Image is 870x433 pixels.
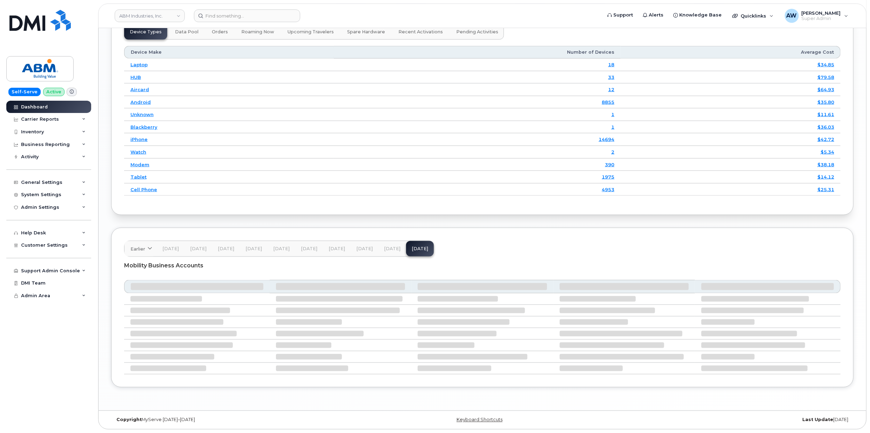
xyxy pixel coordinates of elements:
[602,187,614,192] a: 4953
[301,246,317,252] span: [DATE]
[611,112,614,117] a: 1
[130,187,157,192] a: Cell Phone
[245,246,262,252] span: [DATE]
[817,62,834,67] a: $34.85
[802,10,841,16] span: [PERSON_NAME]
[649,12,663,19] span: Alerts
[611,124,614,130] a: 1
[456,29,498,35] span: Pending Activities
[124,46,334,59] th: Device Make
[613,12,633,19] span: Support
[190,246,207,252] span: [DATE]
[334,46,621,59] th: Number of Devices
[130,136,148,142] a: iPhone
[608,62,614,67] a: 18
[212,29,228,35] span: Orders
[288,29,334,35] span: Upcoming Travelers
[602,99,614,105] a: 8855
[329,246,345,252] span: [DATE]
[130,62,148,67] a: Laptop
[727,9,778,23] div: Quicklinks
[668,8,727,22] a: Knowledge Base
[384,246,400,252] span: [DATE]
[194,9,300,22] input: Find something...
[273,246,290,252] span: [DATE]
[241,29,274,35] span: Roaming Now
[116,417,142,422] strong: Copyright
[124,257,841,274] div: Mobility Business Accounts
[817,124,834,130] a: $36.03
[608,87,614,92] a: 12
[111,417,359,423] div: MyServe [DATE]–[DATE]
[398,29,443,35] span: Recent Activations
[817,162,834,167] a: $38.18
[817,187,834,192] a: $25.31
[638,8,668,22] a: Alerts
[606,417,854,423] div: [DATE]
[611,149,614,155] a: 2
[679,12,722,19] span: Knowledge Base
[218,246,234,252] span: [DATE]
[130,87,149,92] a: Aircard
[817,99,834,105] a: $35.80
[115,9,185,22] a: ABM Industries, Inc.
[817,112,834,117] a: $11.61
[802,417,833,422] strong: Last Update
[130,74,141,80] a: HUB
[130,149,146,155] a: Watch
[602,174,614,180] a: 1975
[817,87,834,92] a: $64.93
[817,174,834,180] a: $14.12
[347,29,385,35] span: Spare Hardware
[130,162,149,167] a: Modem
[599,136,614,142] a: 14694
[130,246,145,252] span: Earlier
[608,74,614,80] a: 33
[130,174,147,180] a: Tablet
[162,246,179,252] span: [DATE]
[457,417,503,422] a: Keyboard Shortcuts
[130,99,151,105] a: Android
[817,136,834,142] a: $42.72
[356,246,373,252] span: [DATE]
[817,74,834,80] a: $79.58
[124,241,157,257] a: Earlier
[821,149,834,155] a: $5.34
[621,46,841,59] th: Average Cost
[605,162,614,167] a: 390
[802,16,841,21] span: Super Admin
[175,29,198,35] span: Data Pool
[741,13,766,19] span: Quicklinks
[787,12,797,20] span: AW
[130,124,157,130] a: Blackberry
[780,9,853,23] div: Alyssa Wagner
[602,8,638,22] a: Support
[130,112,154,117] a: Unknown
